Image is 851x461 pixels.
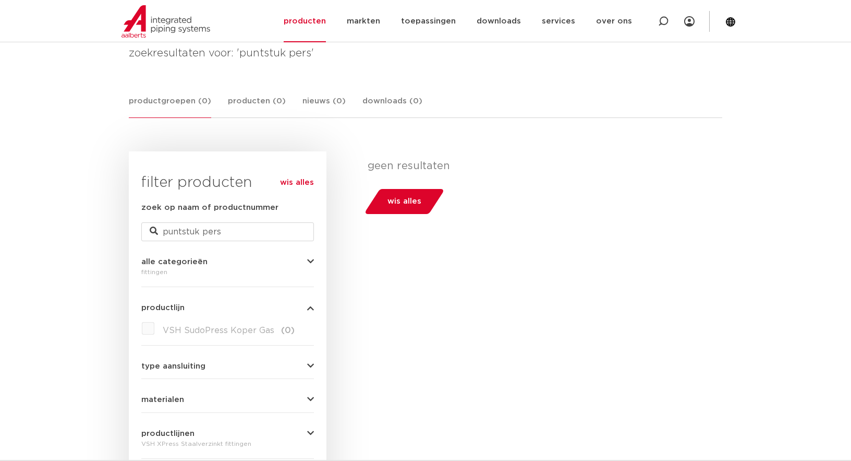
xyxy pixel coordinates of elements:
button: alle categorieën [141,258,314,266]
span: productlijnen [141,430,194,438]
div: VSH XPress Staalverzinkt fittingen [141,438,314,450]
button: type aansluiting [141,362,314,370]
label: zoek op naam of productnummer [141,202,278,214]
h4: zoekresultaten voor: 'puntstuk pers' [129,45,722,62]
div: fittingen [141,266,314,278]
p: geen resultaten [368,160,714,172]
span: materialen [141,396,184,404]
button: materialen [141,396,314,404]
button: productlijnen [141,430,314,438]
span: (0) [281,326,295,335]
a: downloads (0) [362,95,422,117]
a: nieuws (0) [302,95,346,117]
a: productgroepen (0) [129,95,211,118]
span: productlijn [141,304,185,312]
span: type aansluiting [141,362,205,370]
a: producten (0) [228,95,286,117]
button: productlijn [141,304,314,312]
a: wis alles [280,176,314,189]
span: VSH SudoPress Koper Gas [163,326,274,335]
h3: filter producten [141,172,314,193]
input: zoeken [141,222,314,241]
span: alle categorieën [141,258,208,266]
span: wis alles [387,193,421,210]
